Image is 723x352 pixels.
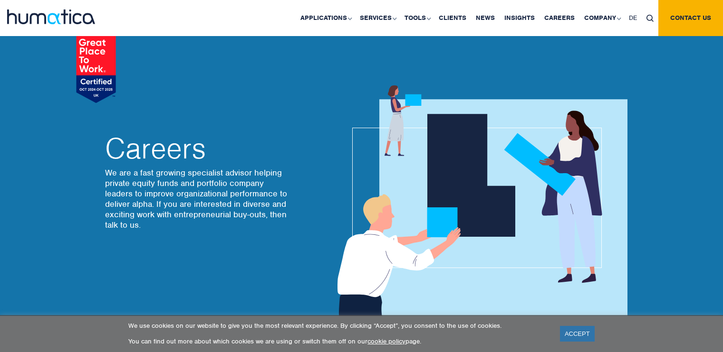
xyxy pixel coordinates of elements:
[105,134,290,163] h2: Careers
[629,14,637,22] span: DE
[328,85,627,316] img: about_banner1
[128,322,548,330] p: We use cookies on our website to give you the most relevant experience. By clicking “Accept”, you...
[367,337,405,345] a: cookie policy
[105,167,290,230] p: We are a fast growing specialist advisor helping private equity funds and portfolio company leade...
[646,15,654,22] img: search_icon
[128,337,548,345] p: You can find out more about which cookies we are using or switch them off on our page.
[560,326,595,342] a: ACCEPT
[7,9,95,24] img: logo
